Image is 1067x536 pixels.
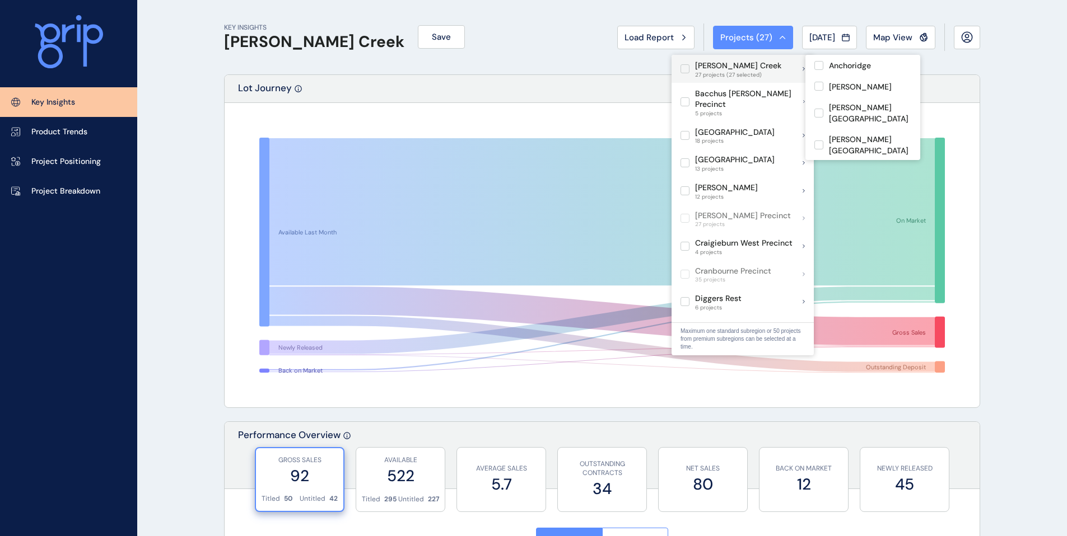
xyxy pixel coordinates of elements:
p: Titled [262,494,280,504]
label: 45 [866,473,943,495]
p: KEY INSIGHTS [224,23,404,32]
p: Project Breakdown [31,186,100,197]
p: AVAILABLE [362,455,439,465]
p: [PERSON_NAME] Precinct [695,210,791,222]
p: Titled [362,495,380,504]
p: OUTSTANDING CONTRACTS [563,459,641,478]
p: [PERSON_NAME][GEOGRAPHIC_DATA] [829,102,911,124]
p: [GEOGRAPHIC_DATA] [695,154,775,166]
p: 42 [329,494,338,504]
p: GROSS SALES [262,455,338,465]
span: 4 projects [695,249,793,256]
button: Projects (27) [713,26,793,49]
label: 12 [765,473,842,495]
p: Craigieburn West Precinct [695,238,793,249]
span: 5 projects [695,110,803,117]
label: 92 [262,465,338,487]
label: 80 [664,473,742,495]
span: 6 projects [695,304,742,311]
p: Anchoridge [829,60,871,72]
p: Bacchus [PERSON_NAME] Precinct [695,88,803,110]
p: 50 [284,494,292,504]
span: 18 projects [695,138,775,144]
label: 5.7 [463,473,540,495]
span: Projects ( 27 ) [720,32,772,43]
p: Cranbourne Precinct [695,266,771,277]
p: Key Insights [31,97,75,108]
label: 522 [362,465,439,487]
span: 27 projects (27 selected) [695,72,781,78]
span: Save [432,31,451,43]
button: Map View [866,26,935,49]
span: Map View [873,32,912,43]
p: NEWLY RELEASED [866,464,943,473]
p: Donnybrook Mickleham Precinct [695,321,803,343]
p: 295 [384,495,397,504]
button: Save [418,25,465,49]
p: Maximum one standard subregion or 50 projects from premium subregions can be selected at a time. [681,327,805,351]
p: Untitled [300,494,325,504]
span: 27 projects [695,221,791,228]
p: BACK ON MARKET [765,464,842,473]
span: 12 projects [695,194,758,200]
p: 227 [428,495,439,504]
label: 34 [563,478,641,500]
p: [GEOGRAPHIC_DATA] [695,127,775,138]
p: Performance Overview [238,429,341,488]
p: Project Positioning [31,156,101,167]
button: Load Report [617,26,695,49]
p: AVERAGE SALES [463,464,540,473]
span: [DATE] [809,32,835,43]
p: [PERSON_NAME] [695,182,758,194]
p: Lot Journey [238,82,292,102]
h1: [PERSON_NAME] Creek [224,32,404,51]
p: [PERSON_NAME] Creek [695,60,781,72]
button: [DATE] [802,26,857,49]
span: 13 projects [695,166,775,172]
p: NET SALES [664,464,742,473]
p: [PERSON_NAME] [829,82,892,93]
span: 35 projects [695,276,771,283]
p: Untitled [398,495,424,504]
p: [PERSON_NAME][GEOGRAPHIC_DATA] [829,134,911,156]
p: Diggers Rest [695,293,742,304]
p: Product Trends [31,126,87,138]
span: Load Report [625,32,674,43]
